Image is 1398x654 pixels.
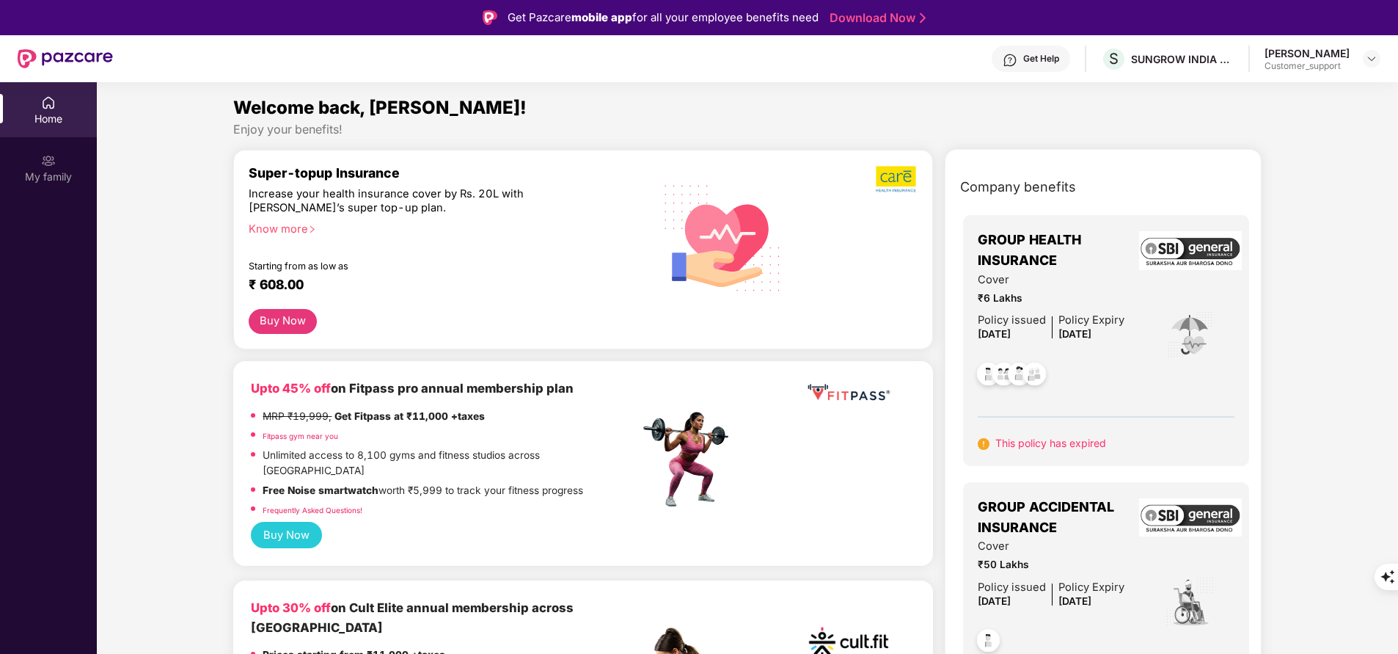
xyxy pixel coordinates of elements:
span: right [308,225,316,233]
p: worth ₹5,999 to track your fitness progress [263,483,583,499]
img: Stroke [920,10,926,26]
img: fpp.png [639,408,742,511]
img: icon [1165,576,1215,628]
span: [DATE] [978,595,1011,607]
div: Enjoy your benefits! [233,122,1261,137]
strong: Get Fitpass at ₹11,000 +taxes [334,410,485,422]
img: svg+xml;base64,PHN2ZyB4bWxucz0iaHR0cDovL3d3dy53My5vcmcvMjAwMC9zdmciIHdpZHRoPSI0OC45NDMiIGhlaWdodD... [970,358,1006,394]
span: [DATE] [978,328,1011,340]
div: Customer_support [1265,60,1350,72]
span: [DATE] [1058,328,1091,340]
img: svg+xml;base64,PHN2ZyB4bWxucz0iaHR0cDovL3d3dy53My5vcmcvMjAwMC9zdmciIHdpZHRoPSI0OC45NDMiIGhlaWdodD... [1001,358,1037,394]
div: Get Help [1023,53,1059,65]
img: svg+xml;base64,PHN2ZyB3aWR0aD0iMjAiIGhlaWdodD0iMjAiIHZpZXdCb3g9IjAgMCAyMCAyMCIgZmlsbD0ibm9uZSIgeG... [41,153,56,168]
div: Super-topup Insurance [249,165,639,181]
b: on Fitpass pro annual membership plan [251,381,574,396]
b: on Cult Elite annual membership across [GEOGRAPHIC_DATA] [251,600,574,634]
b: Upto 45% off [251,381,331,396]
img: svg+xml;base64,PHN2ZyB4bWxucz0iaHR0cDovL3d3dy53My5vcmcvMjAwMC9zdmciIHdpZHRoPSI0OC45MTUiIGhlaWdodD... [986,358,1022,394]
img: svg+xml;base64,PHN2ZyB4bWxucz0iaHR0cDovL3d3dy53My5vcmcvMjAwMC9zdmciIHdpZHRoPSI0OC45NDMiIGhlaWdodD... [1017,358,1053,394]
span: [DATE] [1058,595,1091,607]
img: svg+xml;base64,PHN2ZyBpZD0iSG9tZSIgeG1sbnM9Imh0dHA6Ly93d3cudzMub3JnLzIwMDAvc3ZnIiB3aWR0aD0iMjAiIG... [41,95,56,110]
div: Policy issued [978,579,1046,596]
div: Policy issued [978,312,1046,329]
img: svg+xml;base64,PHN2ZyB4bWxucz0iaHR0cDovL3d3dy53My5vcmcvMjAwMC9zdmciIHdpZHRoPSIxNiIgaGVpZ2h0PSIxNi... [978,438,989,450]
img: b5dec4f62d2307b9de63beb79f102df3.png [876,165,918,193]
img: icon [1166,310,1214,359]
span: GROUP HEALTH INSURANCE [978,230,1146,272]
span: Cover [978,538,1124,555]
p: Unlimited access to 8,100 gyms and fitness studios across [GEOGRAPHIC_DATA] [263,448,638,479]
div: Policy Expiry [1058,312,1124,329]
img: New Pazcare Logo [18,49,113,68]
img: insurerLogo [1139,231,1242,270]
span: GROUP ACCIDENTAL INSURANCE [978,497,1146,539]
strong: mobile app [571,10,632,24]
div: Increase your health insurance cover by Rs. 20L with [PERSON_NAME]’s super top-up plan. [249,187,576,216]
div: Get Pazcare for all your employee benefits need [508,9,819,26]
button: Buy Now [249,309,316,335]
img: insurerLogo [1139,498,1242,537]
span: Welcome back, [PERSON_NAME]! [233,97,527,118]
b: Upto 30% off [251,600,331,615]
span: This policy has expired [995,437,1106,449]
span: ₹6 Lakhs [978,291,1124,307]
div: SUNGROW INDIA PRIVATE LIMITED [1131,52,1234,66]
div: ₹ 608.00 [249,277,624,294]
img: svg+xml;base64,PHN2ZyB4bWxucz0iaHR0cDovL3d3dy53My5vcmcvMjAwMC9zdmciIHhtbG5zOnhsaW5rPSJodHRwOi8vd3... [653,166,793,308]
div: Starting from as low as [249,261,577,271]
img: fppp.png [805,379,893,406]
img: Logo [483,10,497,25]
span: Company benefits [960,177,1076,197]
img: svg+xml;base64,PHN2ZyBpZD0iSGVscC0zMngzMiIgeG1sbnM9Imh0dHA6Ly93d3cudzMub3JnLzIwMDAvc3ZnIiB3aWR0aD... [1003,53,1017,68]
div: Policy Expiry [1058,579,1124,596]
strong: Free Noise smartwatch [263,484,378,496]
div: Know more [249,222,630,233]
div: [PERSON_NAME] [1265,46,1350,60]
button: Buy Now [251,522,321,548]
span: Cover [978,272,1124,288]
a: Fitpass gym near you [263,432,338,440]
del: MRP ₹19,999, [263,410,332,422]
img: svg+xml;base64,PHN2ZyBpZD0iRHJvcGRvd24tMzJ4MzIiIHhtbG5zPSJodHRwOi8vd3d3LnczLm9yZy8yMDAwL3N2ZyIgd2... [1366,53,1377,65]
span: ₹50 Lakhs [978,557,1124,573]
a: Download Now [830,10,921,26]
a: Frequently Asked Questions! [263,506,362,515]
span: S [1109,50,1119,68]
